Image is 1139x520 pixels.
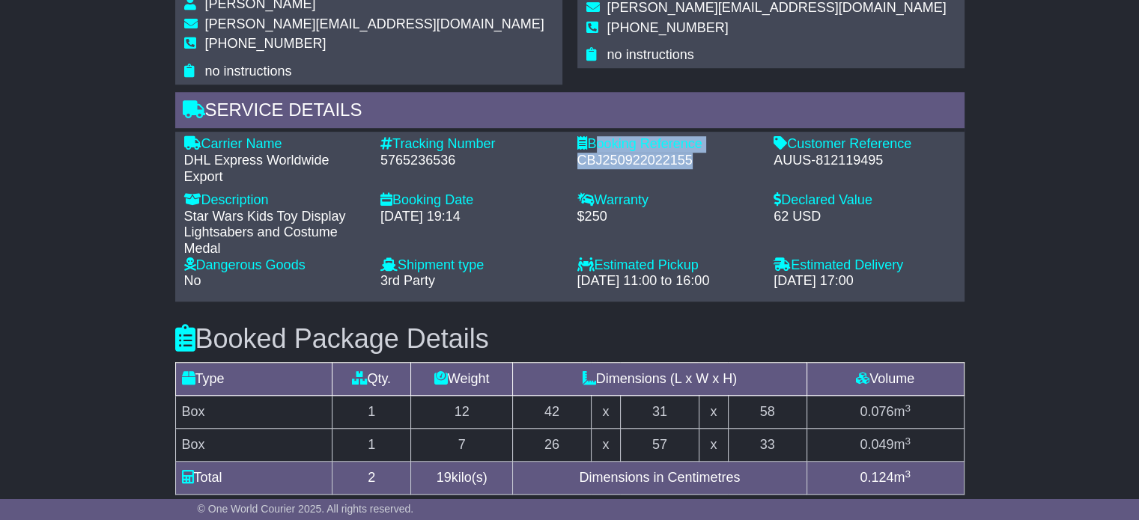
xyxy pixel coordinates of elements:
div: CBJ250922022155 [577,153,759,169]
sup: 3 [905,403,911,414]
div: Dangerous Goods [184,257,366,274]
div: Customer Reference [774,136,956,153]
span: [PHONE_NUMBER] [607,20,729,35]
sup: 3 [905,435,911,447]
div: Booking Reference [577,136,759,153]
td: Total [175,462,332,495]
td: 7 [411,429,513,462]
h3: Booked Package Details [175,324,965,354]
div: Carrier Name [184,136,366,153]
div: Shipment type [380,257,562,274]
span: 0.124 [860,470,893,485]
td: x [591,429,620,462]
div: Declared Value [774,192,956,209]
div: Service Details [175,92,965,132]
td: 12 [411,396,513,429]
span: 3rd Party [380,273,435,288]
div: $250 [577,209,759,225]
span: [PHONE_NUMBER] [205,36,326,51]
td: m [807,396,964,429]
td: 42 [513,396,592,429]
td: Weight [411,363,513,396]
span: [PERSON_NAME][EMAIL_ADDRESS][DOMAIN_NAME] [205,16,544,31]
span: 0.076 [860,404,893,419]
div: 5765236536 [380,153,562,169]
td: Type [175,363,332,396]
td: 26 [513,429,592,462]
div: Star Wars Kids Toy Display Lightsabers and Costume Medal [184,209,366,257]
td: 31 [620,396,699,429]
div: AUUS-812119495 [774,153,956,169]
td: x [591,396,620,429]
div: [DATE] 17:00 [774,273,956,290]
span: no instructions [607,47,694,62]
div: DHL Express Worldwide Export [184,153,366,185]
td: 33 [728,429,807,462]
td: Dimensions (L x W x H) [513,363,807,396]
span: 0.049 [860,437,893,452]
div: Estimated Pickup [577,257,759,274]
div: [DATE] 19:14 [380,209,562,225]
td: m [807,429,964,462]
td: Dimensions in Centimetres [513,462,807,495]
td: Box [175,396,332,429]
span: 19 [437,470,452,485]
td: Volume [807,363,964,396]
div: Description [184,192,366,209]
td: 58 [728,396,807,429]
div: Warranty [577,192,759,209]
td: 57 [620,429,699,462]
td: Qty. [332,363,411,396]
div: Estimated Delivery [774,257,956,274]
span: No [184,273,201,288]
td: x [699,429,728,462]
sup: 3 [905,468,911,480]
td: 1 [332,396,411,429]
td: Box [175,429,332,462]
td: kilo(s) [411,462,513,495]
div: Tracking Number [380,136,562,153]
div: 62 USD [774,209,956,225]
div: Booking Date [380,192,562,209]
td: x [699,396,728,429]
span: no instructions [205,64,292,79]
div: [DATE] 11:00 to 16:00 [577,273,759,290]
span: © One World Courier 2025. All rights reserved. [198,503,414,515]
td: 2 [332,462,411,495]
td: m [807,462,964,495]
td: 1 [332,429,411,462]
